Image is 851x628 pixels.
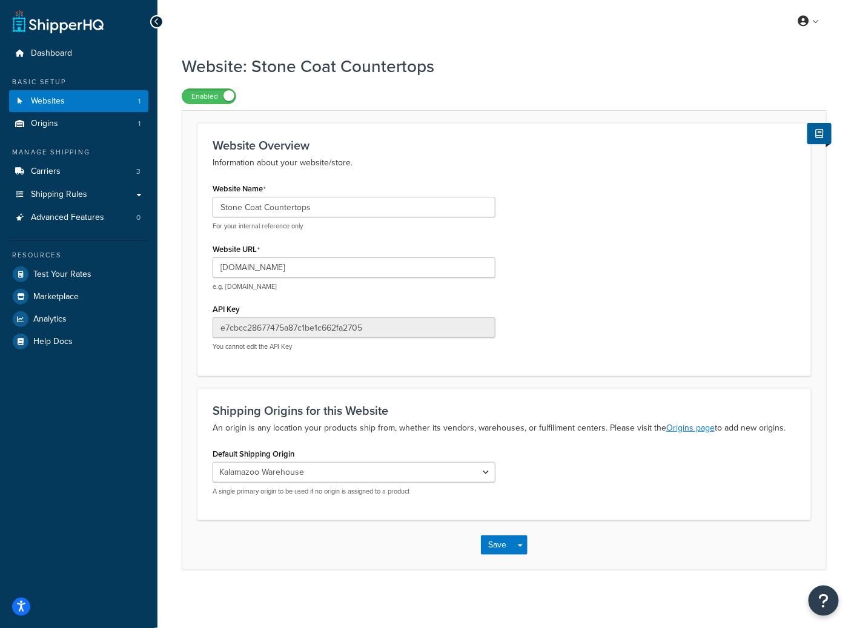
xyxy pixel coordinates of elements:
label: Enabled [182,89,236,104]
span: Help Docs [33,337,73,347]
span: Analytics [33,314,67,325]
div: Manage Shipping [9,147,148,157]
a: Dashboard [9,42,148,65]
a: Origins1 [9,113,148,135]
p: You cannot edit the API Key [213,342,495,351]
li: Origins [9,113,148,135]
span: Marketplace [33,292,79,302]
span: 3 [136,167,141,177]
label: Website URL [213,245,260,254]
label: API Key [213,305,240,314]
p: A single primary origin to be used if no origin is assigned to a product [213,487,495,496]
span: 1 [138,96,141,107]
div: Resources [9,250,148,260]
p: Information about your website/store. [213,156,796,170]
li: Advanced Features [9,207,148,229]
a: Advanced Features0 [9,207,148,229]
p: e.g. [DOMAIN_NAME] [213,282,495,291]
h3: Shipping Origins for this Website [213,404,796,417]
label: Default Shipping Origin [213,449,294,458]
span: Dashboard [31,48,72,59]
a: Origins page [666,421,715,434]
div: Basic Setup [9,77,148,87]
span: Advanced Features [31,213,104,223]
button: Show Help Docs [807,123,832,144]
p: For your internal reference only [213,222,495,231]
h3: Website Overview [213,139,796,152]
a: Websites1 [9,90,148,113]
li: Carriers [9,160,148,183]
p: An origin is any location your products ship from, whether its vendors, warehouses, or fulfillmen... [213,421,796,435]
span: Carriers [31,167,61,177]
span: Shipping Rules [31,190,87,200]
button: Save [481,535,514,555]
label: Website Name [213,184,266,194]
input: XDL713J089NBV22 [213,317,495,338]
a: Help Docs [9,331,148,352]
a: Analytics [9,308,148,330]
span: Origins [31,119,58,129]
span: Websites [31,96,65,107]
button: Open Resource Center [809,586,839,616]
span: 0 [136,213,141,223]
h1: Website: Stone Coat Countertops [182,55,812,78]
a: Test Your Rates [9,263,148,285]
span: Test Your Rates [33,269,91,280]
a: Marketplace [9,286,148,308]
li: Websites [9,90,148,113]
a: Carriers3 [9,160,148,183]
a: Shipping Rules [9,183,148,206]
span: 1 [138,119,141,129]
